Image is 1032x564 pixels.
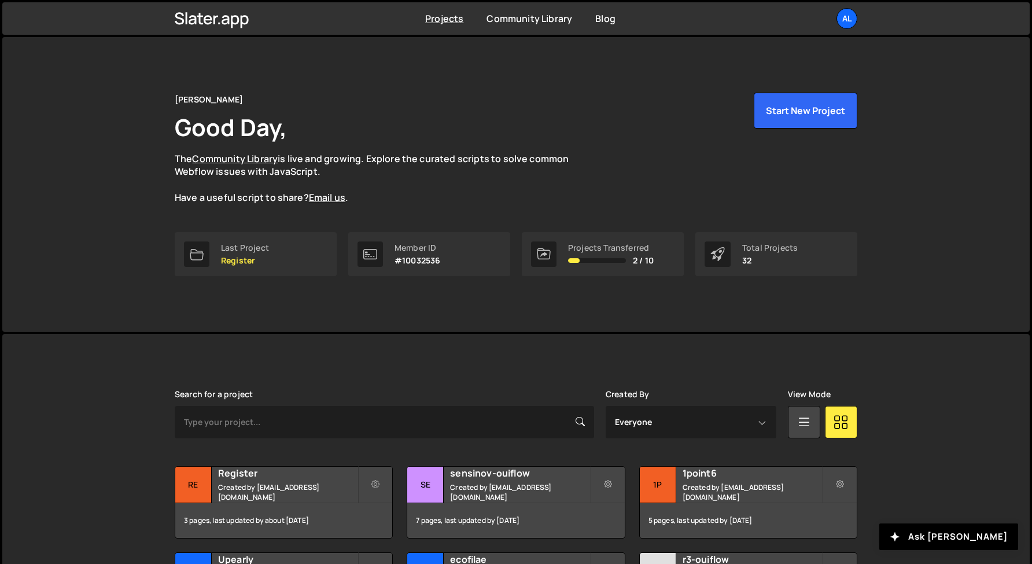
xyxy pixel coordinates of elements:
p: 32 [742,256,798,265]
h2: 1point6 [683,467,822,479]
div: Last Project [221,243,269,252]
button: Start New Project [754,93,857,129]
a: Re Register Created by [EMAIL_ADDRESS][DOMAIN_NAME] 3 pages, last updated by about [DATE] [175,466,393,539]
h1: Good Day, [175,111,287,143]
div: Re [175,467,212,503]
h2: Register [218,467,357,479]
a: Projects [425,12,463,25]
div: [PERSON_NAME] [175,93,243,107]
small: Created by [EMAIL_ADDRESS][DOMAIN_NAME] [450,482,589,502]
a: Last Project Register [175,232,337,276]
div: Total Projects [742,243,798,252]
label: Search for a project [175,390,253,399]
a: Community Library [486,12,572,25]
div: 1p [640,467,676,503]
p: Register [221,256,269,265]
input: Type your project... [175,406,594,438]
small: Created by [EMAIL_ADDRESS][DOMAIN_NAME] [218,482,357,502]
a: Al [836,8,857,29]
div: 3 pages, last updated by about [DATE] [175,503,392,538]
h2: sensinov-ouiflow [450,467,589,479]
p: #10032536 [395,256,440,265]
label: View Mode [788,390,831,399]
div: se [407,467,444,503]
div: Projects Transferred [568,243,654,252]
p: The is live and growing. Explore the curated scripts to solve common Webflow issues with JavaScri... [175,152,591,204]
small: Created by [EMAIL_ADDRESS][DOMAIN_NAME] [683,482,822,502]
a: Blog [595,12,615,25]
div: 7 pages, last updated by [DATE] [407,503,624,538]
a: 1p 1point6 Created by [EMAIL_ADDRESS][DOMAIN_NAME] 5 pages, last updated by [DATE] [639,466,857,539]
a: Community Library [192,152,278,165]
button: Ask [PERSON_NAME] [879,523,1018,550]
div: 5 pages, last updated by [DATE] [640,503,857,538]
span: 2 / 10 [633,256,654,265]
a: Email us [309,191,345,204]
label: Created By [606,390,650,399]
div: Member ID [395,243,440,252]
a: se sensinov-ouiflow Created by [EMAIL_ADDRESS][DOMAIN_NAME] 7 pages, last updated by [DATE] [407,466,625,539]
